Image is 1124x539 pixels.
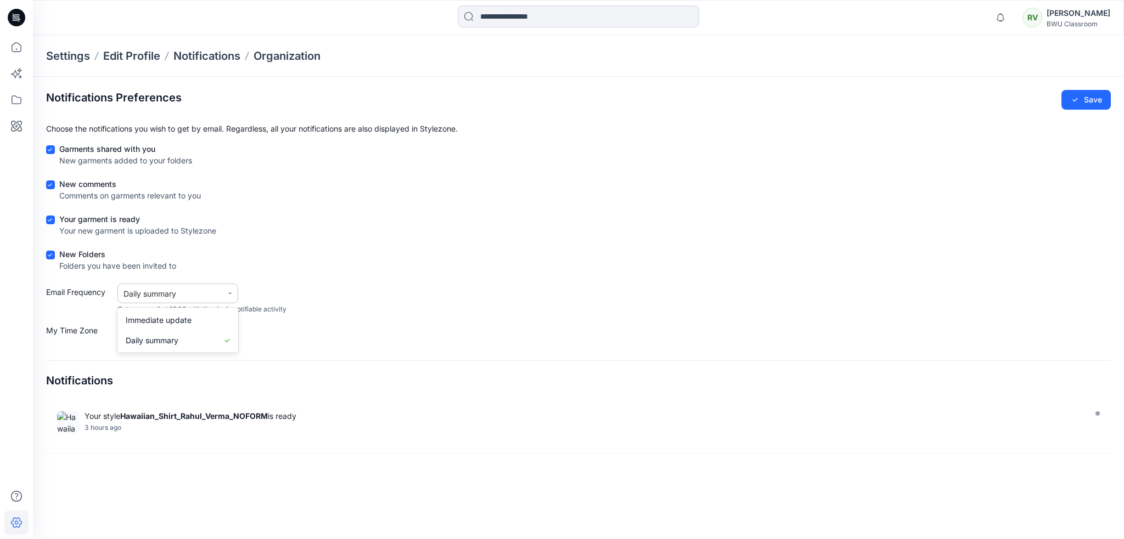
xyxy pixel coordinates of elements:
[117,304,286,314] span: Get one email at 16:00 with the day's notifiable activity
[46,325,112,342] label: My Time Zone
[59,190,201,201] div: Comments on garments relevant to you
[123,288,217,299] div: Daily summary
[59,248,176,260] div: New Folders
[59,260,176,271] div: Folders you have been invited to
[120,411,268,421] strong: Hawaiian_Shirt_Rahul_Verma_NOFORM
[59,155,192,166] div: New garments added to your folders
[1022,8,1042,27] div: RV
[46,48,90,64] p: Settings
[1061,90,1111,110] button: Save
[254,48,321,64] a: Organization
[46,91,182,104] h2: Notifications Preferences
[59,225,216,236] div: Your new garment is uploaded to Stylezone
[1047,20,1110,28] div: BWU Classroom
[59,213,216,225] div: Your garment is ready
[46,374,113,387] h4: Notifications
[1047,7,1110,20] div: [PERSON_NAME]
[173,48,240,64] a: Notifications
[46,286,112,314] label: Email Frequency
[59,143,192,155] div: Garments shared with you
[85,424,1082,432] div: Thursday, October 02, 2025 20:56
[85,411,1082,421] div: Your style is ready
[103,48,160,64] a: Edit Profile
[59,178,201,190] div: New comments
[126,314,192,326] div: Immediate update
[57,411,79,433] img: Hawaiian_Shirt_Rahul_Verma_NOFORM
[126,334,178,346] div: Daily summary
[46,123,1111,134] p: Choose the notifications you wish to get by email. Regardless, all your notifications are also di...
